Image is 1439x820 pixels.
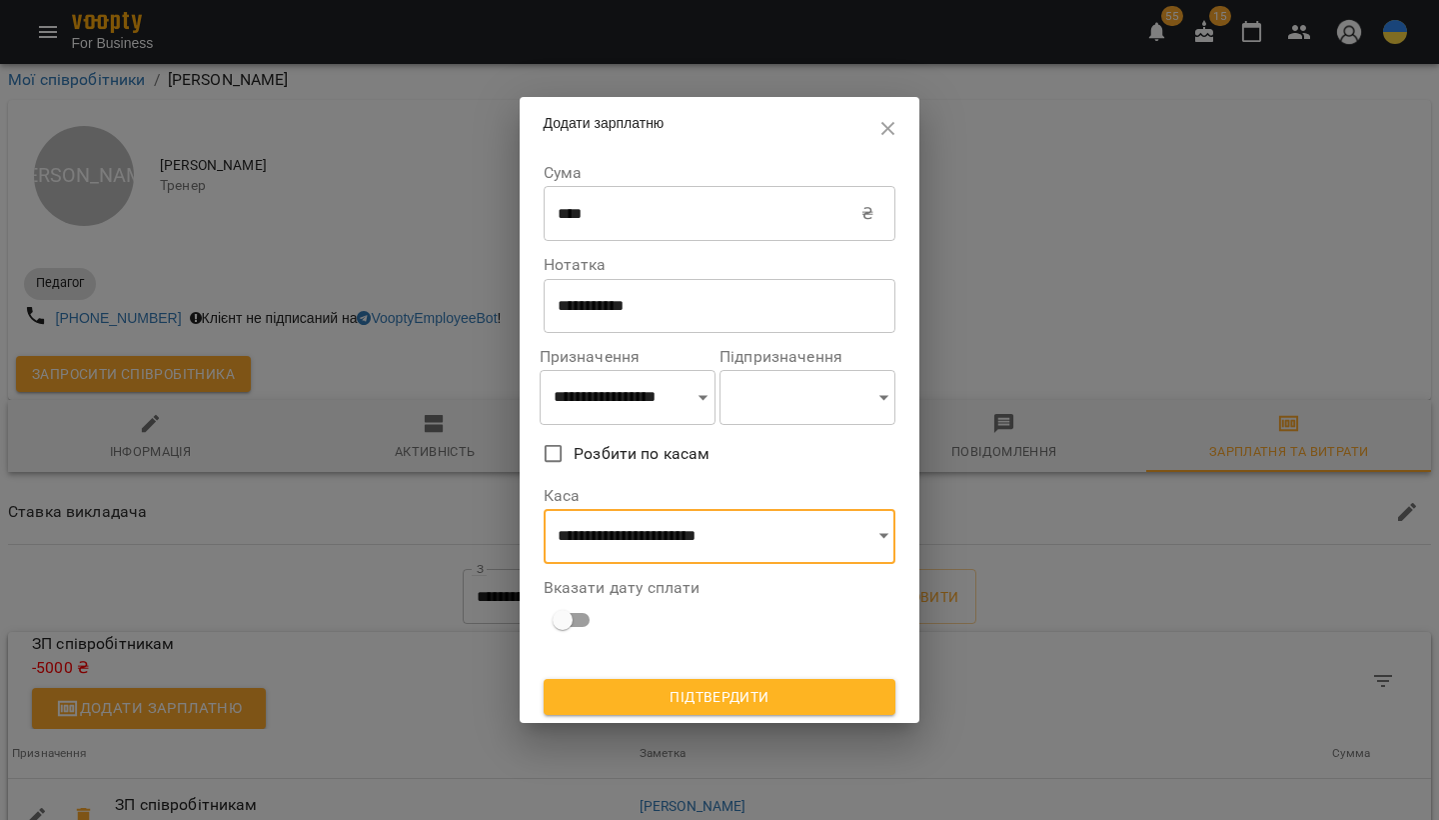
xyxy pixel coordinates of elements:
label: Нотатка [544,257,896,273]
span: Розбити по касам [574,442,710,466]
p: ₴ [861,202,873,226]
span: Підтвердити [560,685,880,709]
label: Сума [544,165,896,181]
span: Додати зарплатню [544,115,665,131]
button: Підтвердити [544,679,896,715]
label: Підпризначення [719,349,895,365]
label: Каса [544,488,896,504]
label: Вказати дату сплати [544,580,896,596]
label: Призначення [540,349,716,365]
